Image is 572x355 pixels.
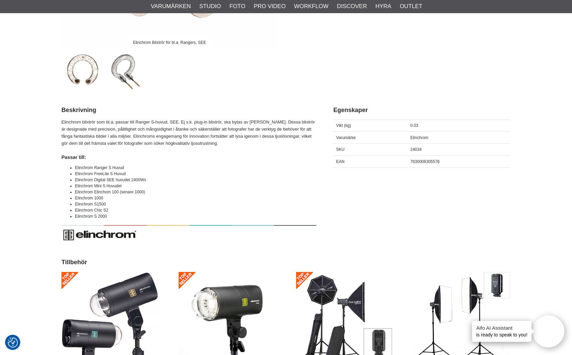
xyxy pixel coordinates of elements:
[199,2,221,11] a: Studio
[61,106,316,114] h2: Beskrivning
[75,207,316,213] li: Elinchrom Chic S2
[75,171,316,177] li: Elinchrom FreeLite S Huvud
[476,324,527,331] h4: Aifo AI Assistant
[336,159,345,164] span: EAN
[75,189,316,195] li: Elinchrom Elinchom 100 (senare 1000)
[61,258,511,267] h2: Tillbehör
[229,2,245,11] a: Foto
[8,337,18,348] img: Revisit consent button
[336,147,345,152] span: SKU
[75,201,316,207] li: Elinchrom S1500
[75,183,316,189] li: Elinchrom Mini S Huvudet
[294,2,329,11] a: Workflow
[8,336,18,349] button: Samtyckesinställningar
[375,2,391,11] a: Hyra
[337,2,367,11] a: Discover
[62,50,103,91] img: Elinchrom Blixtrör för bl.a. Rangers, SEE
[410,147,421,152] span: 24034
[400,2,422,11] a: Outlet
[472,321,531,342] div: is ready to speak to you!
[410,135,428,140] span: Elinchrom
[410,159,440,164] span: 7630006305576
[336,123,351,128] span: Vikt (kg)
[106,50,147,91] img: Elinchrom Blixtrör för bl.a. Rangers, SEE
[61,224,316,245] img: Elinchrom Authorized Distributor
[61,154,316,161] h4: Passar till:
[333,106,511,114] h2: Egenskaper
[61,119,316,147] p: Elinchrom blixtrör som bl.a. passar till Ranger S-huvud, SEE. Ej s.k. plug-in blixtrör, ska bytas...
[127,36,212,48] div: Elinchrom Blixtrör för bl.a. Rangers, SEE
[75,195,316,201] li: Elinchrom 1000
[75,213,316,219] li: Elinchrom S 2000
[151,2,191,11] a: Varumärken
[336,135,356,140] span: Varumärke
[75,177,316,183] li: Elinchrom Digital SEE huvudet 2400Ws
[410,123,418,128] span: 0.03
[254,2,285,11] a: Pro Video
[75,165,316,171] li: Elinchrom Ranger S Huvud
